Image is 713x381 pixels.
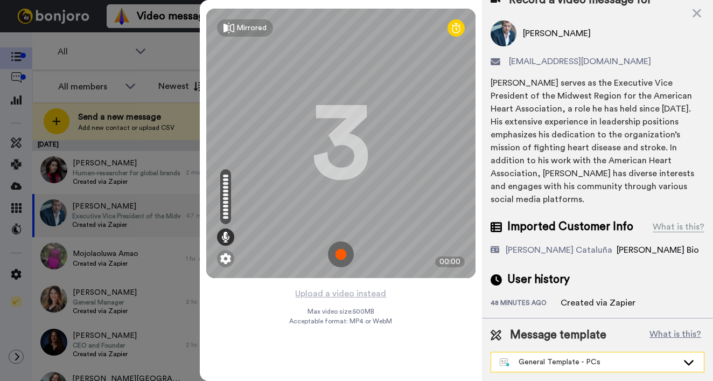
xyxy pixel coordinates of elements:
[328,241,354,267] img: ic_record_start.svg
[646,327,704,343] button: What is this?
[491,299,561,309] div: 48 minutes ago
[435,257,465,267] div: 00:00
[561,296,635,309] div: Created via Zapier
[289,317,392,325] span: Acceptable format: MP4 or WebM
[311,103,371,184] div: 3
[307,307,374,316] span: Max video size: 500 MB
[220,253,231,264] img: ic_gear.svg
[507,272,570,288] span: User history
[653,220,704,233] div: What is this?
[506,244,612,257] div: [PERSON_NAME] Cataluña
[507,219,633,235] span: Imported Customer Info
[500,357,678,368] div: General Template - PCs
[500,358,510,367] img: nextgen-template.svg
[510,327,606,343] span: Message template
[292,287,389,301] button: Upload a video instead
[617,246,699,254] span: [PERSON_NAME] Bio
[491,77,704,206] div: [PERSON_NAME] serves as the Executive Vice President of the Midwest Region for the American Heart...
